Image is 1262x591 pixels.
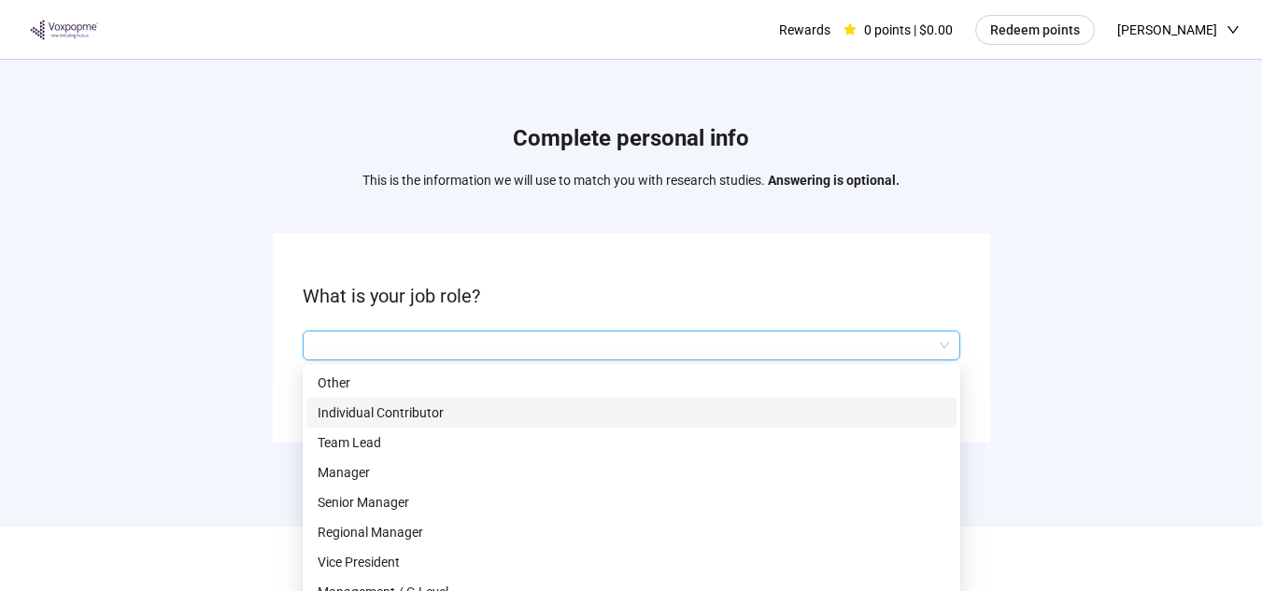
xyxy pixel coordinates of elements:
strong: Answering is optional. [768,173,900,188]
p: Individual Contributor [318,402,945,423]
p: What is your job role? [303,282,960,311]
p: Manager [318,462,945,483]
p: This is the information we will use to match you with research studies. [362,170,900,190]
span: Redeem points [990,20,1080,40]
p: Regional Manager [318,522,945,542]
p: Other [318,373,945,393]
p: Senior Manager [318,492,945,513]
button: Redeem points [975,15,1095,45]
p: Vice President [318,552,945,572]
p: Team Lead [318,432,945,453]
h1: Complete personal info [362,121,900,157]
span: down [1227,23,1240,36]
span: star [844,23,857,36]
